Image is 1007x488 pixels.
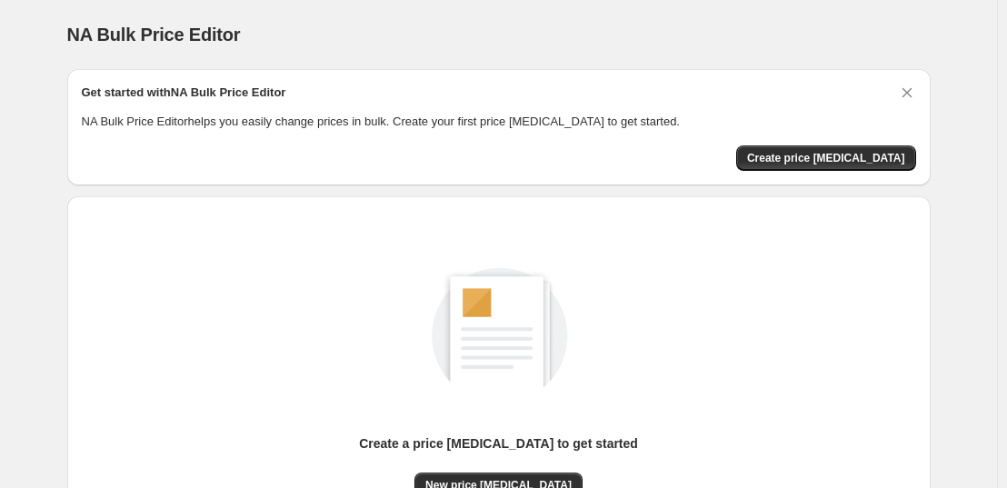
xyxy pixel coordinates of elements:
[82,113,916,131] p: NA Bulk Price Editor helps you easily change prices in bulk. Create your first price [MEDICAL_DAT...
[898,84,916,102] button: Dismiss card
[67,25,241,45] span: NA Bulk Price Editor
[359,434,638,453] p: Create a price [MEDICAL_DATA] to get started
[736,145,916,171] button: Create price change job
[747,151,905,165] span: Create price [MEDICAL_DATA]
[82,84,286,102] h2: Get started with NA Bulk Price Editor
